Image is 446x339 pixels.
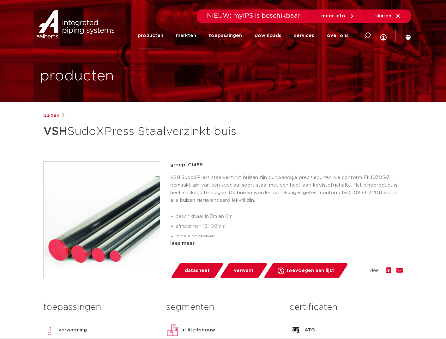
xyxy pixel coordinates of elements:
[327,23,349,48] a: over ons
[40,66,114,86] h1: producten
[43,112,59,120] a: buizen
[255,23,281,48] a: downloads
[170,174,403,204] p: VSH SudoXPress staalverzinkt buizen zijn dunwandige precisiebuizen die conform EN10305-3 gemaakt ...
[321,13,355,19] a: meer info
[175,231,403,242] li: rode eindkappen
[175,212,403,222] li: beschikbaar in 3m en 6m
[209,23,242,48] a: toepassingen
[166,301,280,314] h3: segmenten
[181,326,215,334] p: utiliteitsbouw
[138,23,349,48] nav: Menu
[170,240,403,247] div: lees meer
[170,263,224,278] a: datasheet
[219,263,268,278] a: verwant
[43,301,157,314] h3: toepassingen
[370,267,381,274] span: deel:
[380,21,387,50] div: my IPS
[286,266,334,276] span: toevoegen aan lijst
[234,266,254,276] span: verwant
[43,324,56,336] img: verwarming
[138,23,163,48] a: producten
[170,161,403,169] p: groep: C1459
[44,162,160,278] img: Product Image for VSH SudoXPress Staalverzinkt buis
[43,122,280,141] h1: SudoXPress Staalverzinkt buis
[289,324,302,336] img: ATG
[43,126,67,137] strong: VSH
[58,326,87,334] p: verwarming
[175,221,403,231] li: afmetingen 12-108mm
[375,14,391,18] span: sluiten
[294,23,314,48] a: services
[176,23,196,48] a: markten
[185,266,210,276] span: datasheet
[321,14,345,18] span: meer info
[304,326,315,334] p: ATG
[166,324,179,336] img: utiliteitsbouw
[375,13,401,19] a: sluiten
[207,13,301,19] span: NIEUW: myIPS is beschikbaar
[289,301,403,314] h3: certificaten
